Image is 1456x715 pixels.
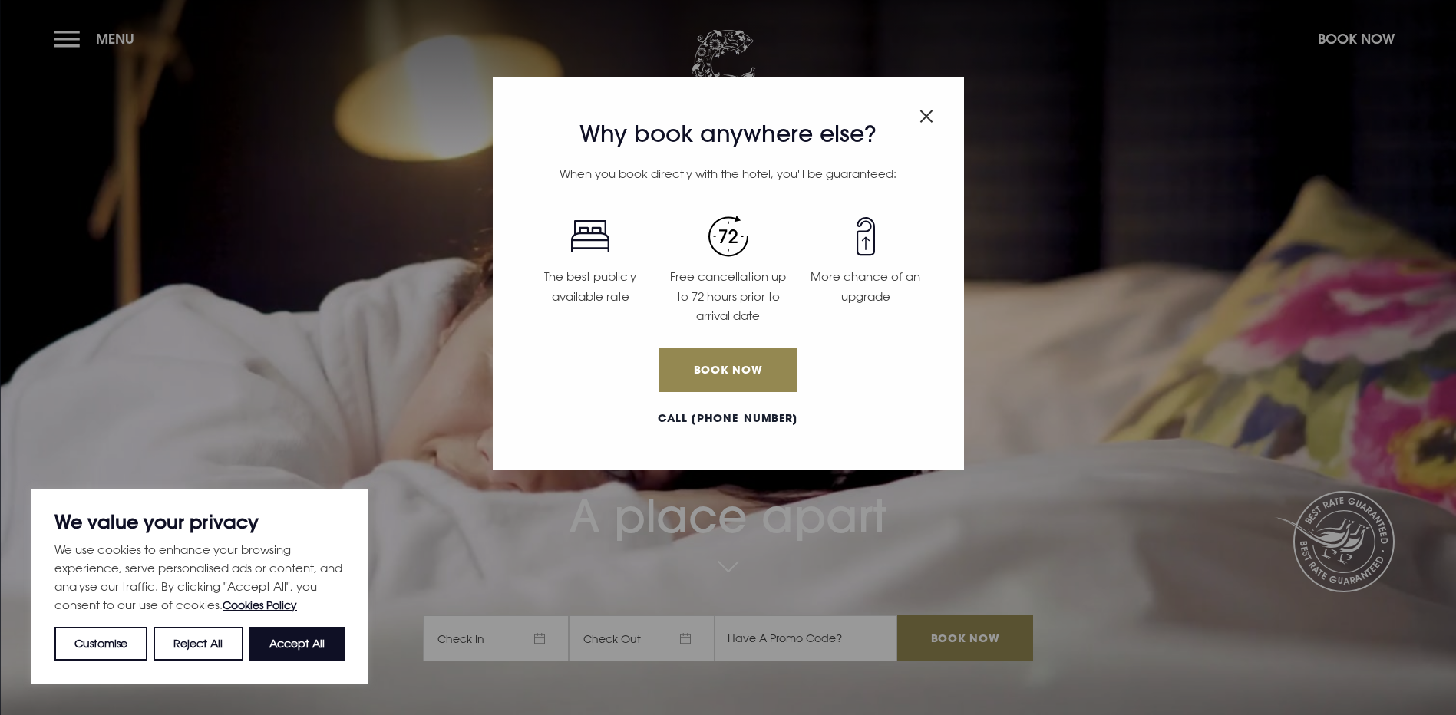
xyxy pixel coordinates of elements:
p: When you book directly with the hotel, you'll be guaranteed: [521,164,934,184]
button: Close modal [919,101,933,126]
h3: Why book anywhere else? [521,120,934,148]
p: The best publicly available rate [530,267,649,306]
a: Book Now [659,348,796,392]
a: Call [PHONE_NUMBER] [521,410,934,427]
div: We value your privacy [31,489,368,684]
button: Reject All [154,627,243,661]
button: Accept All [249,627,345,661]
p: Free cancellation up to 72 hours prior to arrival date [669,267,787,326]
p: We use cookies to enhance your browsing experience, serve personalised ads or content, and analys... [54,540,345,615]
p: We value your privacy [54,512,345,531]
p: More chance of an upgrade [806,267,925,306]
a: Cookies Policy [223,598,297,611]
button: Customise [54,627,147,661]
